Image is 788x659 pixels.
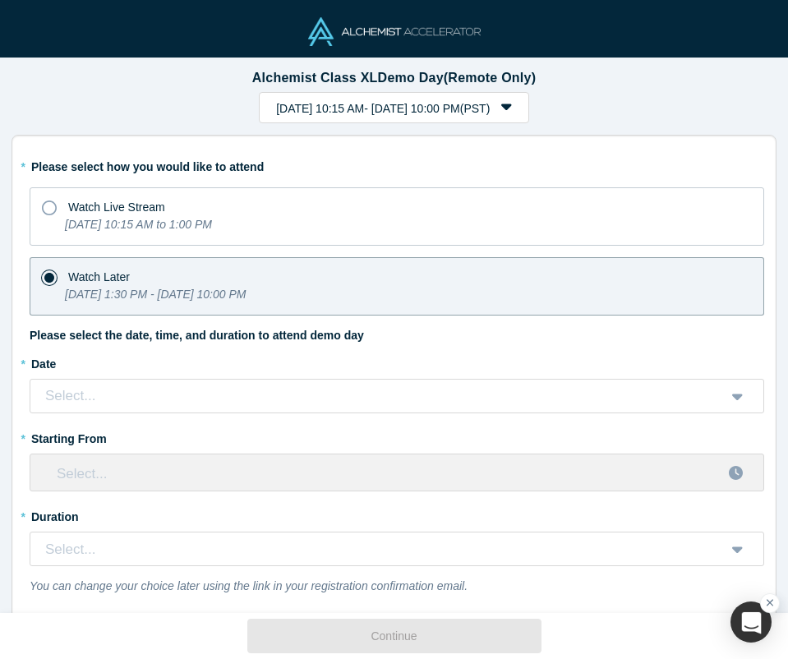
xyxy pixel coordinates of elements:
[65,218,212,231] i: [DATE] 10:15 AM to 1:00 PM
[44,539,713,560] div: Select...
[30,503,764,526] label: Duration
[68,270,130,283] span: Watch Later
[30,350,764,373] label: Date
[252,71,536,85] strong: Alchemist Class XL Demo Day (Remote Only)
[44,385,713,407] div: Select...
[30,153,764,176] label: Please select how you would like to attend
[30,579,468,592] i: You can change your choice later using the link in your registration confirmation email.
[259,92,529,123] button: [DATE] 10:15 AM- [DATE] 10:00 PM(PST)
[68,200,165,214] span: Watch Live Stream
[308,17,481,46] img: Alchemist Accelerator Logo
[30,327,364,344] label: Please select the date, time, and duration to attend demo day
[65,288,246,301] i: [DATE] 1:30 PM - [DATE] 10:00 PM
[30,606,764,629] label: What will be your role?
[247,619,541,653] button: Continue
[30,425,764,448] label: Starting From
